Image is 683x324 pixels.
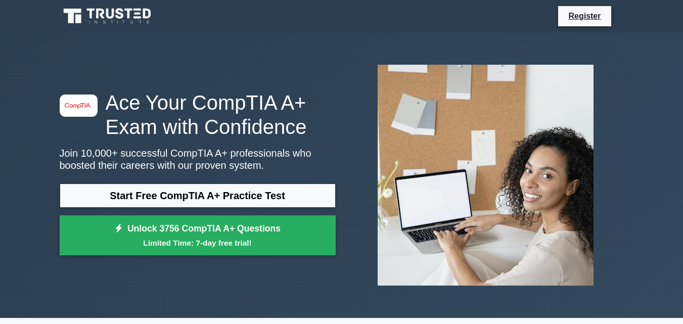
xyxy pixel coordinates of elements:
[72,237,323,249] small: Limited Time: 7-day free trial!
[60,147,336,171] p: Join 10,000+ successful CompTIA A+ professionals who boosted their careers with our proven system.
[562,10,607,22] a: Register
[60,215,336,256] a: Unlock 3756 CompTIA A+ QuestionsLimited Time: 7-day free trial!
[60,183,336,208] a: Start Free CompTIA A+ Practice Test
[60,90,336,139] h1: Ace Your CompTIA A+ Exam with Confidence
